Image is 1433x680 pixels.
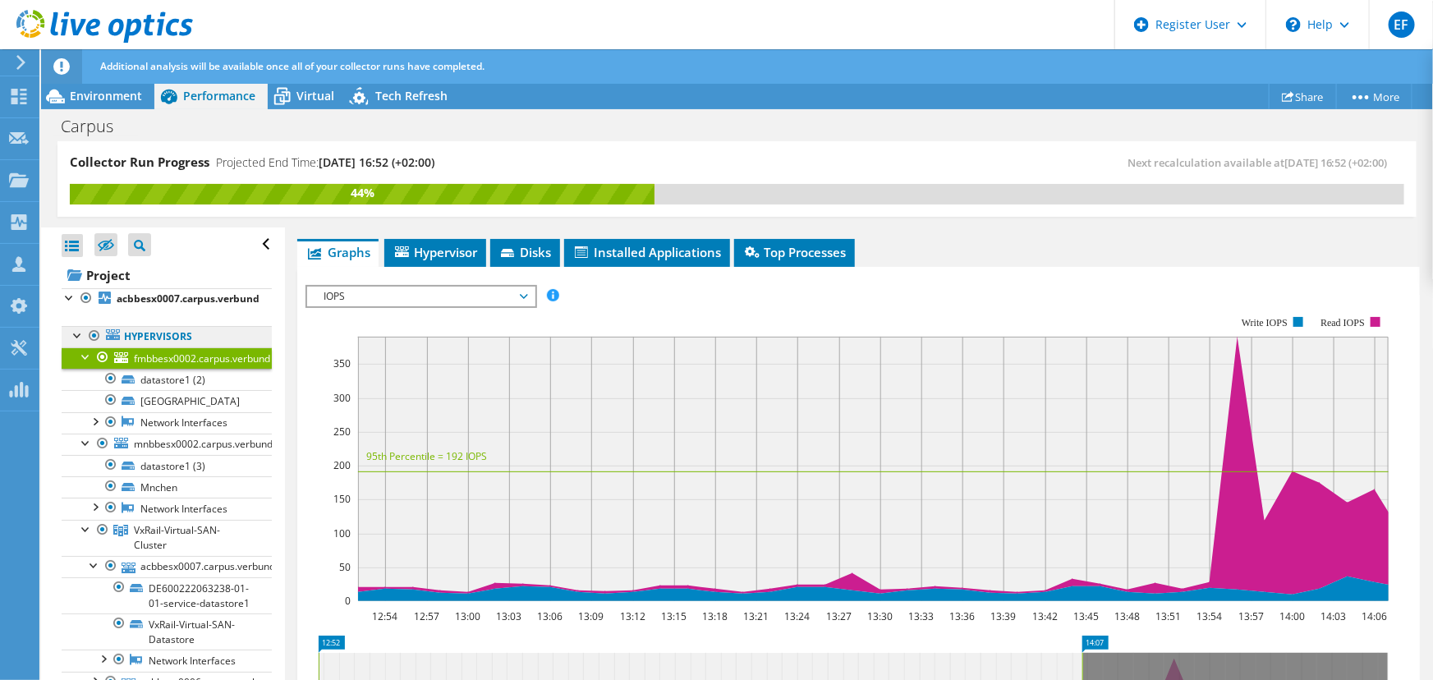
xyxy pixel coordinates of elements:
[333,356,351,370] text: 350
[661,609,687,623] text: 13:15
[393,244,478,260] span: Hypervisor
[305,244,370,260] span: Graphs
[1155,609,1181,623] text: 13:51
[1320,609,1346,623] text: 14:03
[1269,84,1337,109] a: Share
[1320,317,1365,329] text: Read IOPS
[62,262,272,288] a: Project
[62,476,272,498] a: Mnchen
[62,288,272,310] a: acbbesx0007.carpus.verbund
[333,492,351,506] text: 150
[333,526,351,540] text: 100
[743,609,769,623] text: 13:21
[134,523,220,552] span: VxRail-Virtual-SAN-Cluster
[372,609,397,623] text: 12:54
[375,88,448,103] span: Tech Refresh
[333,458,351,472] text: 200
[1336,84,1412,109] a: More
[784,609,810,623] text: 13:24
[1032,609,1058,623] text: 13:42
[62,650,272,671] a: Network Interfaces
[345,594,351,608] text: 0
[578,609,604,623] text: 13:09
[100,59,485,73] span: Additional analysis will be available once all of your collector runs have completed.
[70,184,654,202] div: 44%
[1073,609,1099,623] text: 13:45
[1286,17,1301,32] svg: \n
[1242,317,1288,329] text: Write IOPS
[183,88,255,103] span: Performance
[62,613,272,650] a: VxRail-Virtual-SAN-Datastore
[826,609,852,623] text: 13:27
[216,154,434,172] h4: Projected End Time:
[1284,155,1388,170] span: [DATE] 16:52 (+02:00)
[1279,609,1305,623] text: 14:00
[1238,609,1264,623] text: 13:57
[496,609,521,623] text: 13:03
[455,609,480,623] text: 13:00
[867,609,893,623] text: 13:30
[62,498,272,519] a: Network Interfaces
[908,609,934,623] text: 13:33
[62,520,272,556] a: VxRail-Virtual-SAN-Cluster
[949,609,975,623] text: 13:36
[1196,609,1222,623] text: 13:54
[990,609,1016,623] text: 13:39
[62,390,272,411] a: [GEOGRAPHIC_DATA]
[1389,11,1415,38] span: EF
[62,412,272,434] a: Network Interfaces
[296,88,334,103] span: Virtual
[498,244,552,260] span: Disks
[62,577,272,613] a: DE600222063238-01-01-service-datastore1
[702,609,728,623] text: 13:18
[315,287,526,306] span: IOPS
[62,556,272,577] a: acbbesx0007.carpus.verbund
[62,455,272,476] a: datastore1 (3)
[62,326,272,347] a: Hypervisors
[62,434,272,455] a: mnbbesx0002.carpus.verbund
[333,391,351,405] text: 300
[117,292,260,306] b: acbbesx0007.carpus.verbund
[1362,609,1387,623] text: 14:06
[62,347,272,369] a: fmbbesx0002.carpus.verbund
[572,244,722,260] span: Installed Applications
[366,449,487,463] text: 95th Percentile = 192 IOPS
[134,437,273,451] span: mnbbesx0002.carpus.verbund
[62,369,272,390] a: datastore1 (2)
[333,425,351,439] text: 250
[134,351,270,365] span: fmbbesx0002.carpus.verbund
[1128,155,1396,170] span: Next recalculation available at
[537,609,563,623] text: 13:06
[414,609,439,623] text: 12:57
[70,88,142,103] span: Environment
[742,244,847,260] span: Top Processes
[53,117,139,136] h1: Carpus
[620,609,645,623] text: 13:12
[1114,609,1140,623] text: 13:48
[339,560,351,574] text: 50
[319,154,434,170] span: [DATE] 16:52 (+02:00)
